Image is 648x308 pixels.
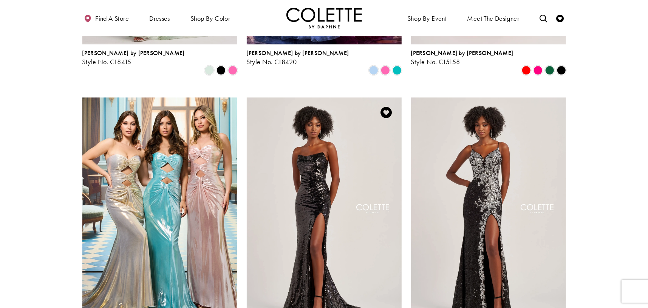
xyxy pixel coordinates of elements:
span: [PERSON_NAME] by [PERSON_NAME] [247,49,349,57]
a: Toggle search [538,8,549,28]
i: Periwinkle [369,66,378,75]
div: Colette by Daphne Style No. CL5158 [411,50,513,66]
span: Style No. CL8415 [82,57,131,66]
i: Black [217,66,226,75]
i: Pink [228,66,237,75]
span: Shop by color [189,8,232,28]
i: Pink [381,66,390,75]
span: Dresses [149,15,170,22]
span: Shop By Event [405,8,448,28]
i: Black [557,66,566,75]
span: Shop By Event [407,15,447,22]
div: Colette by Daphne Style No. CL8420 [247,50,349,66]
span: Style No. CL8420 [247,57,297,66]
span: Meet the designer [467,15,520,22]
a: Visit Home Page [286,8,362,28]
span: [PERSON_NAME] by [PERSON_NAME] [411,49,513,57]
span: [PERSON_NAME] by [PERSON_NAME] [82,49,185,57]
span: Style No. CL5158 [411,57,460,66]
a: Check Wishlist [554,8,566,28]
i: Light Sage [205,66,214,75]
span: Shop by color [190,15,230,22]
div: Colette by Daphne Style No. CL8415 [82,50,185,66]
span: Find a store [95,15,129,22]
img: Colette by Daphne [286,8,362,28]
a: Find a store [82,8,131,28]
a: Meet the designer [466,8,521,28]
span: Dresses [147,8,172,28]
a: Add to Wishlist [379,105,394,120]
i: Jade [393,66,402,75]
i: Hot Pink [534,66,543,75]
i: Hunter [545,66,554,75]
i: Red [522,66,531,75]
